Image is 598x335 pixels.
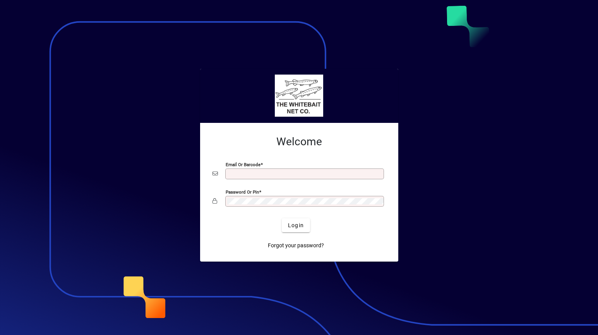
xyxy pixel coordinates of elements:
button: Login [282,218,310,232]
a: Forgot your password? [265,238,327,252]
mat-label: Password or Pin [226,189,259,195]
h2: Welcome [212,135,386,148]
mat-label: Email or Barcode [226,162,260,167]
span: Login [288,221,304,230]
span: Forgot your password? [268,241,324,250]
